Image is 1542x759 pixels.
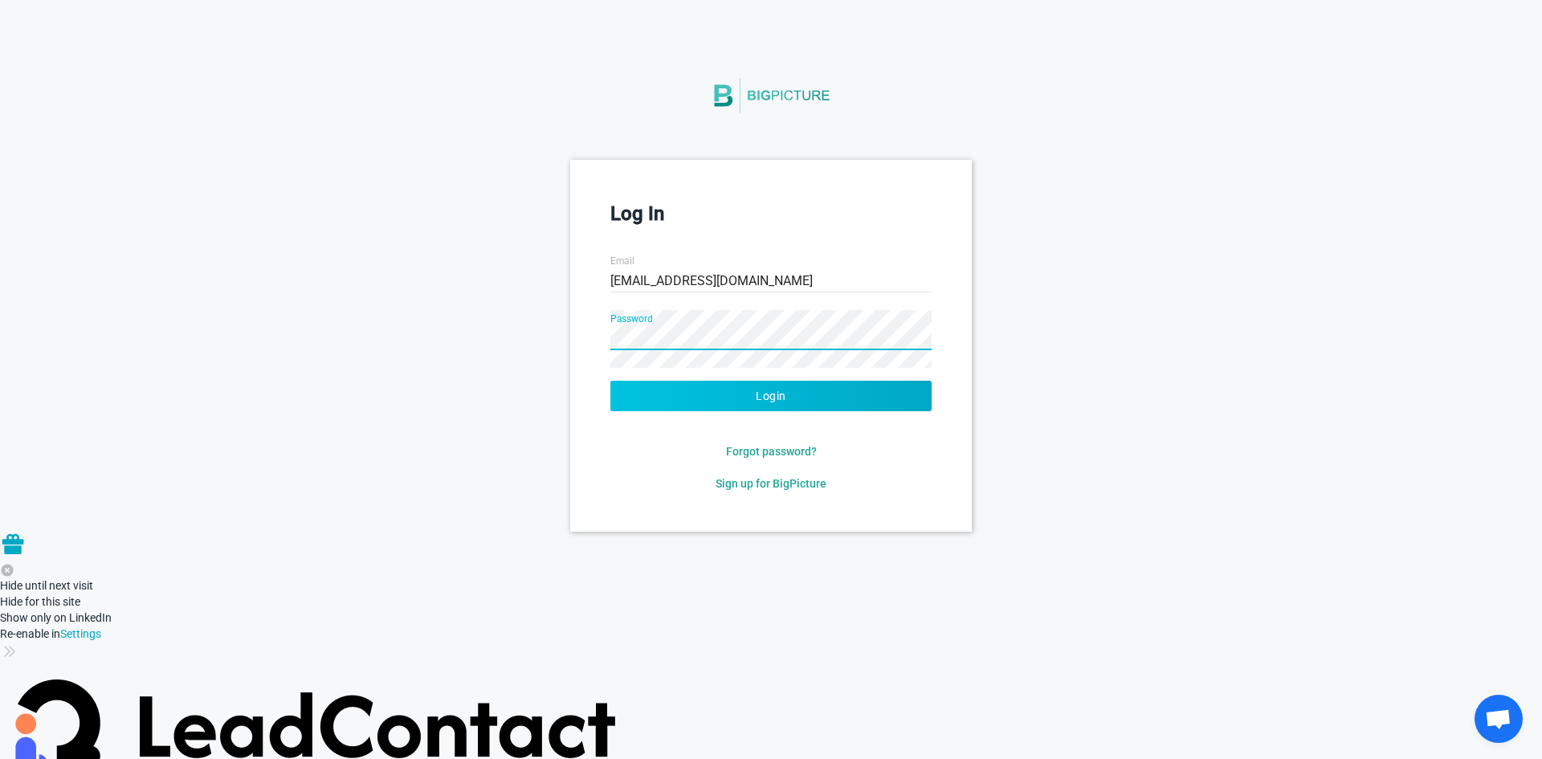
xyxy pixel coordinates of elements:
button: Login [610,381,932,411]
div: Open chat [1475,695,1523,743]
a: Settings [60,627,101,640]
img: BigPicture [711,62,831,129]
h3: Log In [610,200,932,227]
span: Forgot password? [726,445,817,458]
span: Sign up for BigPicture [716,477,826,490]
